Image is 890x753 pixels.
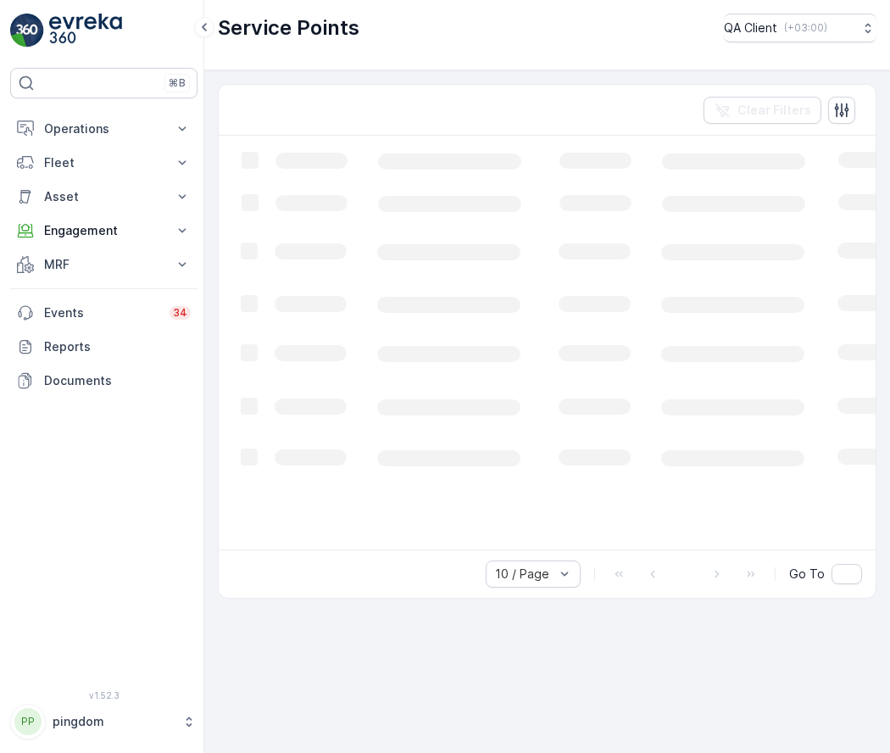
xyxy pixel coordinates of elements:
p: ⌘B [169,76,186,90]
a: Events34 [10,296,197,330]
p: Service Points [218,14,359,42]
p: ( +03:00 ) [784,21,827,35]
button: PPpingdom [10,704,197,739]
button: Clear Filters [704,97,821,124]
p: Documents [44,372,191,389]
img: logo [10,14,44,47]
button: Engagement [10,214,197,248]
p: MRF [44,256,164,273]
p: 34 [173,306,187,320]
button: QA Client(+03:00) [724,14,876,42]
span: v 1.52.3 [10,690,197,700]
button: Fleet [10,146,197,180]
button: Asset [10,180,197,214]
div: PP [14,708,42,735]
p: Fleet [44,154,164,171]
p: Asset [44,188,164,205]
p: Reports [44,338,191,355]
p: Events [44,304,159,321]
a: Reports [10,330,197,364]
a: Documents [10,364,197,398]
p: QA Client [724,20,777,36]
span: Go To [789,566,825,583]
p: pingdom [53,713,174,730]
p: Operations [44,120,164,137]
p: Engagement [44,222,164,239]
button: MRF [10,248,197,282]
p: Clear Filters [737,102,811,119]
img: logo_light-DOdMpM7g.png [49,14,122,47]
button: Operations [10,112,197,146]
